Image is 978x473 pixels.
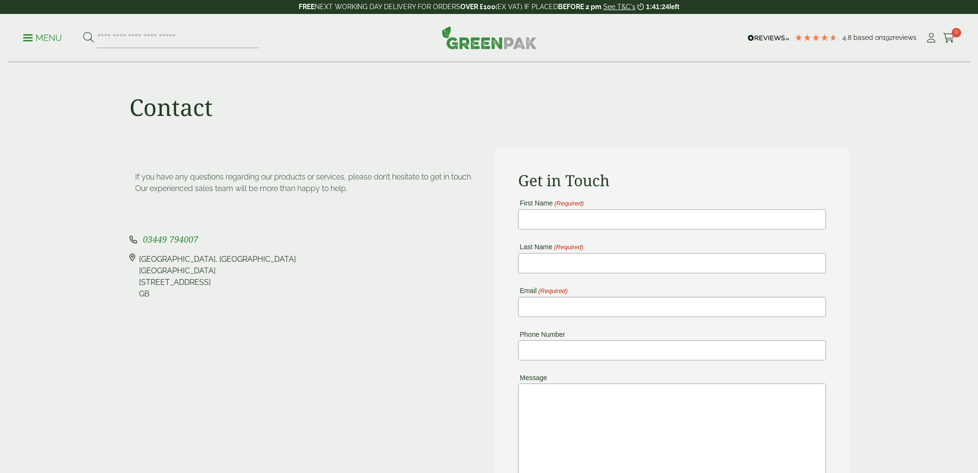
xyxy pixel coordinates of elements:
img: GreenPak Supplies [442,26,537,49]
a: 03449 794007 [143,235,198,244]
strong: OVER £100 [460,3,495,11]
p: Menu [23,32,62,44]
span: Based on [853,34,883,41]
span: reviews [893,34,916,41]
label: Message [518,374,547,381]
p: If you have any questions regarding our products or services, please don’t hesitate to get in tou... [135,171,478,194]
a: See T&C's [603,3,635,11]
h2: Get in Touch [518,171,826,190]
span: (Required) [537,288,568,294]
span: 192 [883,34,893,41]
span: (Required) [553,244,584,251]
label: Phone Number [518,331,565,338]
strong: BEFORE 2 pm [558,3,601,11]
a: 0 [943,31,955,45]
span: 0 [952,28,961,38]
label: Email [518,287,568,294]
label: Last Name [518,243,584,251]
i: My Account [925,33,937,43]
div: [GEOGRAPHIC_DATA], [GEOGRAPHIC_DATA] [GEOGRAPHIC_DATA] [STREET_ADDRESS] GB [139,254,296,300]
a: Menu [23,32,62,42]
span: left [669,3,679,11]
label: First Name [518,200,584,207]
span: 03449 794007 [143,233,198,245]
i: Cart [943,33,955,43]
div: 4.8 Stars [794,33,838,42]
span: 1:41:24 [646,3,669,11]
h1: Contact [129,93,213,121]
span: 4.8 [842,34,853,41]
strong: FREE [299,3,315,11]
span: (Required) [554,200,584,207]
img: REVIEWS.io [748,35,789,41]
